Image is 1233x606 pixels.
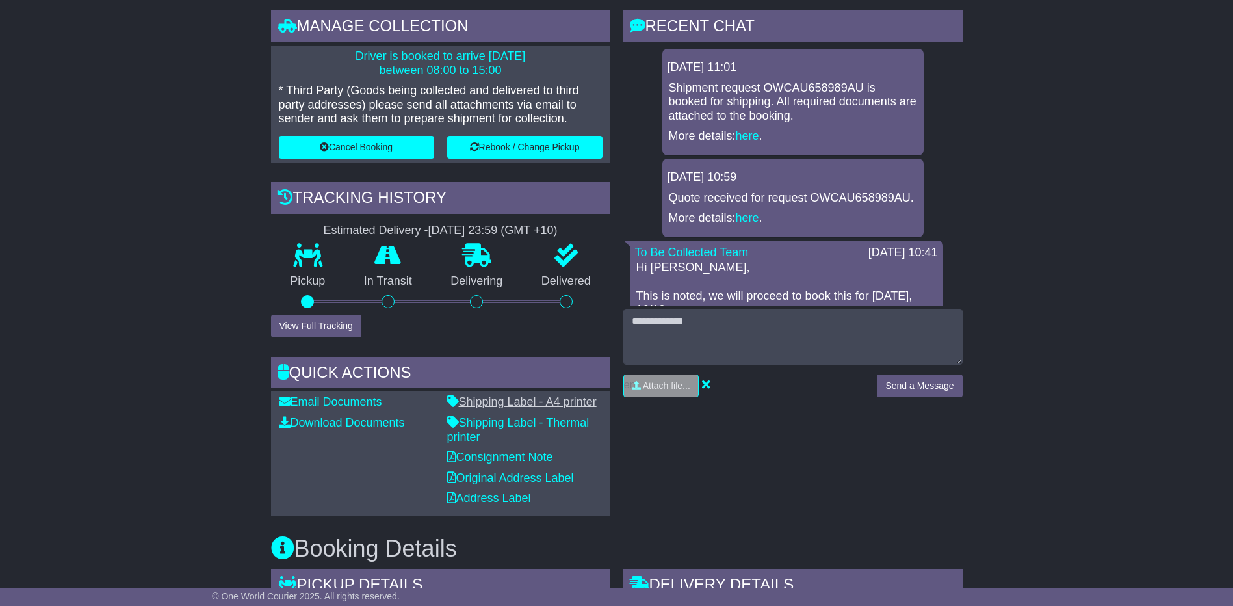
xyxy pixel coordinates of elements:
[669,211,917,226] p: More details: .
[447,451,553,464] a: Consignment Note
[623,569,963,604] div: Delivery Details
[447,492,531,505] a: Address Label
[736,129,759,142] a: here
[669,81,917,124] p: Shipment request OWCAU658989AU is booked for shipping. All required documents are attached to the...
[279,84,603,126] p: * Third Party (Goods being collected and delivered to third party addresses) please send all atta...
[669,129,917,144] p: More details: .
[669,191,917,205] p: Quote received for request OWCAU658989AU.
[623,10,963,46] div: RECENT CHAT
[271,536,963,562] h3: Booking Details
[447,395,597,408] a: Shipping Label - A4 printer
[447,136,603,159] button: Rebook / Change Pickup
[868,246,938,260] div: [DATE] 10:41
[668,170,918,185] div: [DATE] 10:59
[447,416,590,443] a: Shipping Label - Thermal printer
[271,315,361,337] button: View Full Tracking
[271,569,610,604] div: Pickup Details
[271,357,610,392] div: Quick Actions
[668,60,918,75] div: [DATE] 11:01
[271,182,610,217] div: Tracking history
[877,375,962,397] button: Send a Message
[736,211,759,224] a: here
[432,274,523,289] p: Delivering
[635,246,749,259] a: To Be Collected Team
[212,591,400,601] span: © One World Courier 2025. All rights reserved.
[428,224,558,238] div: [DATE] 23:59 (GMT +10)
[279,395,382,408] a: Email Documents
[447,471,574,484] a: Original Address Label
[271,224,610,238] div: Estimated Delivery -
[344,274,432,289] p: In Transit
[522,274,610,289] p: Delivered
[279,136,434,159] button: Cancel Booking
[279,416,405,429] a: Download Documents
[279,49,603,77] p: Driver is booked to arrive [DATE] between 08:00 to 15:00
[636,261,937,359] p: Hi [PERSON_NAME], This is noted, we will proceed to book this for [DATE], 16/10. Regards, Aira
[271,10,610,46] div: Manage collection
[271,274,345,289] p: Pickup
